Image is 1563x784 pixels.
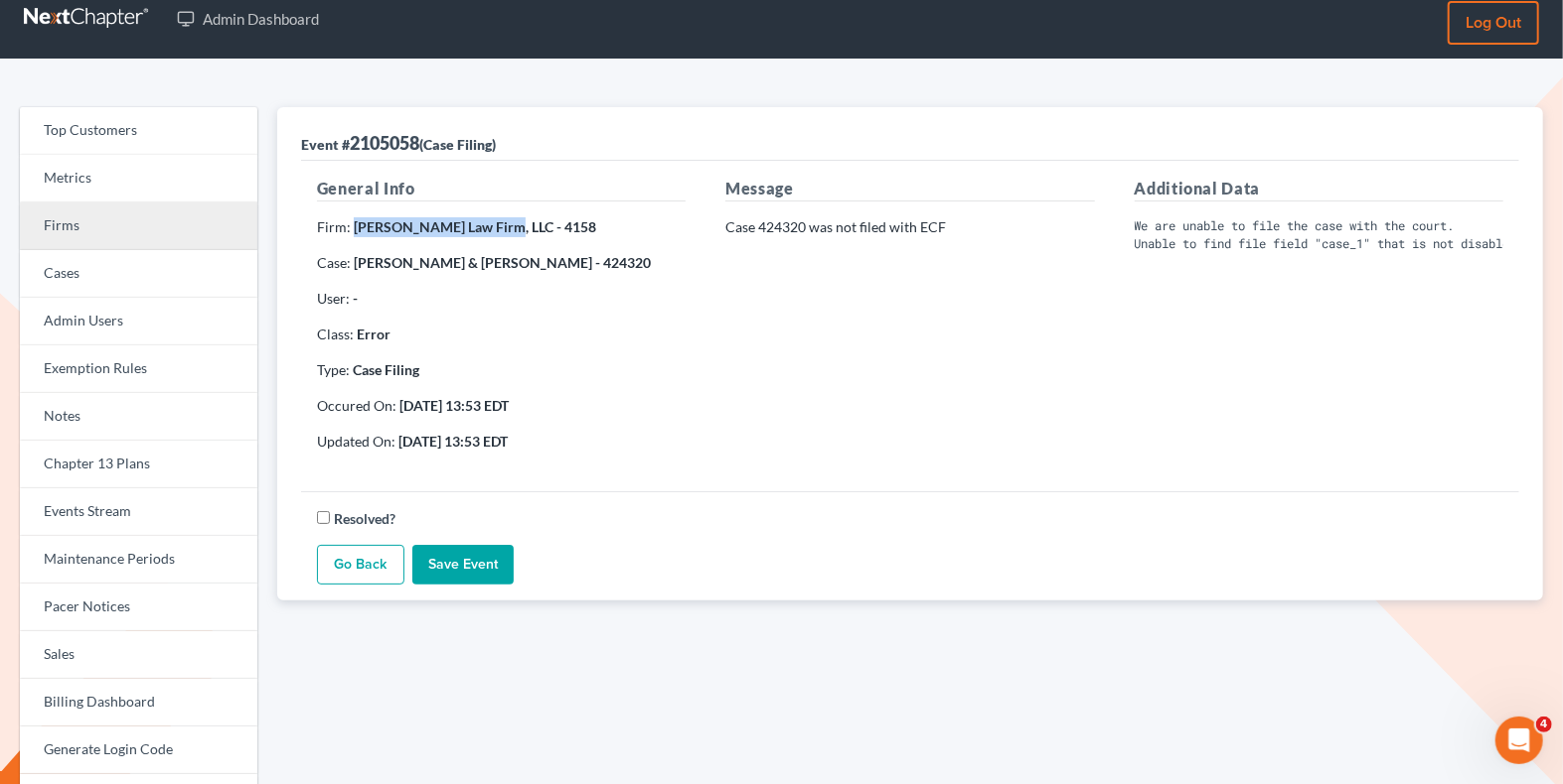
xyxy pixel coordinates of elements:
[1536,717,1552,732] span: 4
[20,679,257,726] a: Billing Dashboard
[20,488,257,536] a: Events Stream
[399,397,509,414] strong: [DATE] 13:53 EDT
[20,345,257,393] a: Exemption Rules
[1495,717,1543,764] iframe: Intercom live chat
[317,433,395,450] span: Updated On:
[412,545,514,585] input: Save Event
[398,433,508,450] strong: [DATE] 13:53 EDT
[20,202,257,250] a: Firms
[20,107,257,155] a: Top Customers
[1135,177,1503,201] h5: Additional Data
[317,545,404,585] a: Go Back
[1135,217,1503,252] pre: We are unable to file the case with the court. Unable to find file field "case_1" that is not dis...
[334,508,395,529] label: Resolved?
[20,584,257,631] a: Pacer Notices
[20,250,257,298] a: Cases
[20,393,257,441] a: Notes
[20,726,257,774] a: Generate Login Code
[317,361,350,378] span: Type:
[354,218,596,235] strong: [PERSON_NAME] Law Firm, LLC - 4158
[317,177,686,201] h5: General Info
[20,155,257,202] a: Metrics
[20,631,257,679] a: Sales
[357,326,391,342] strong: Error
[20,298,257,345] a: Admin Users
[167,1,329,37] a: Admin Dashboard
[1448,1,1539,45] a: Log out
[317,254,351,271] span: Case:
[301,136,350,153] span: Event #
[317,218,351,235] span: Firm:
[353,361,419,378] strong: Case Filing
[419,136,496,153] span: (Case Filing)
[725,217,1094,237] p: Case 424320 was not filed with ECF
[317,326,354,342] span: Class:
[317,290,350,307] span: User:
[317,397,396,414] span: Occured On:
[301,131,496,155] div: 2105058
[20,441,257,488] a: Chapter 13 Plans
[725,177,1094,201] h5: Message
[354,254,651,271] strong: [PERSON_NAME] & [PERSON_NAME] - 424320
[353,290,358,307] strong: -
[20,536,257,584] a: Maintenance Periods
